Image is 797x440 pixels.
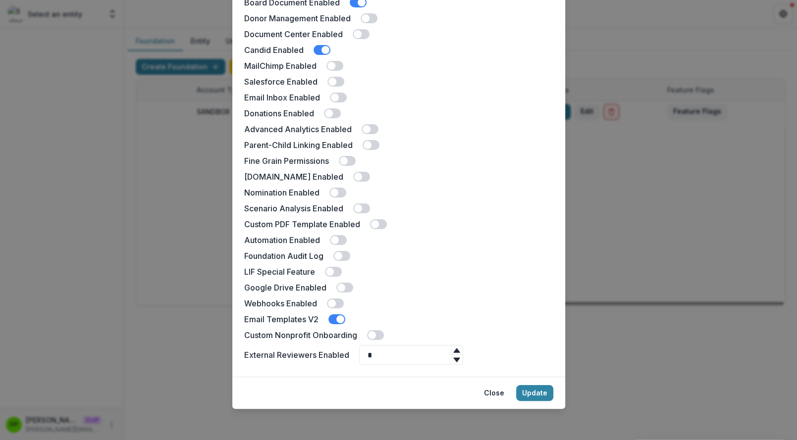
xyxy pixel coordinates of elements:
[244,349,349,361] label: External Reviewers Enabled
[244,234,320,246] label: Automation Enabled
[244,123,352,135] label: Advanced Analytics Enabled
[244,282,326,293] label: Google Drive Enabled
[244,297,317,309] label: Webhooks Enabled
[244,155,329,167] label: Fine Grain Permissions
[244,44,304,56] label: Candid Enabled
[244,107,314,119] label: Donations Enabled
[244,202,343,214] label: Scenario Analysis Enabled
[244,329,357,341] label: Custom Nonprofit Onboarding
[244,250,323,262] label: Foundation Audit Log
[244,28,343,40] label: Document Center Enabled
[244,92,320,103] label: Email Inbox Enabled
[244,76,318,88] label: Salesforce Enabled
[244,139,353,151] label: Parent-Child Linking Enabled
[478,385,510,401] button: Close
[244,171,343,183] label: [DOMAIN_NAME] Enabled
[244,313,319,325] label: Email Templates V2
[244,187,319,198] label: Nomination Enabled
[244,12,351,24] label: Donor Management Enabled
[244,218,360,230] label: Custom PDF Template Enabled
[244,60,317,72] label: MailChimp Enabled
[244,266,315,278] label: LIF Special Feature
[516,385,553,401] button: Update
